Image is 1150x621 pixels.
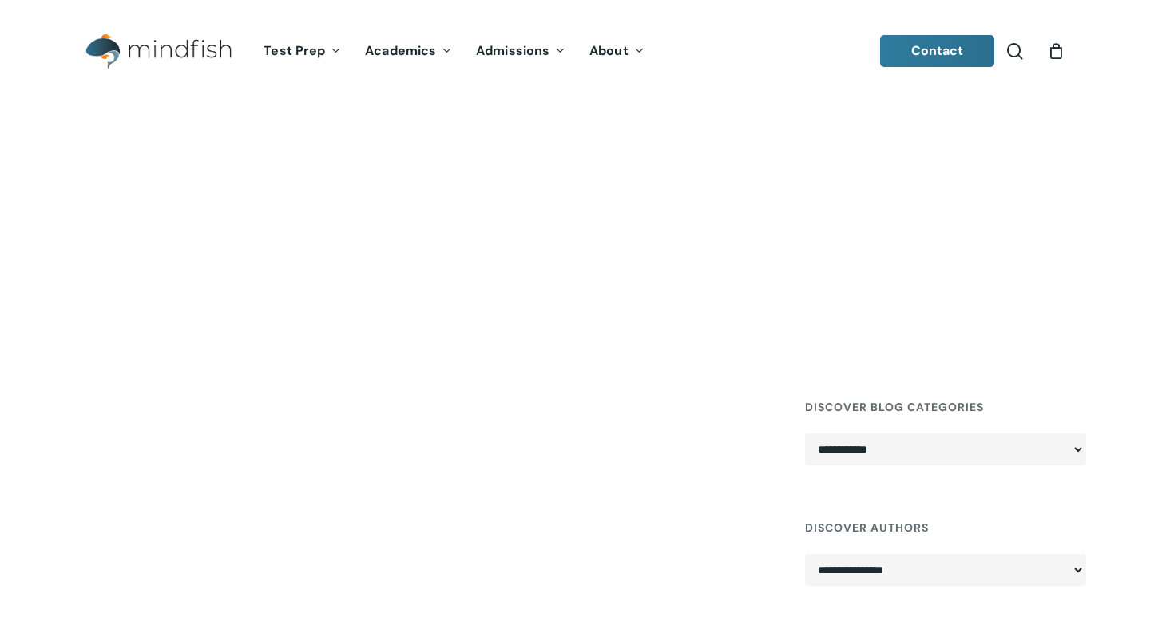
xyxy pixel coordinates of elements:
[464,45,577,58] a: Admissions
[476,42,549,59] span: Admissions
[353,45,464,58] a: Academics
[64,171,145,196] span: Category
[805,513,1086,542] h4: Discover Authors
[252,45,353,58] a: Test Prep
[64,22,1086,81] header: Main Menu
[589,42,629,59] span: About
[805,393,1086,421] h4: Discover Blog Categories
[264,42,325,59] span: Test Prep
[252,22,656,81] nav: Main Menu
[365,42,436,59] span: Academics
[577,45,656,58] a: About
[64,196,1086,230] h1: Study Skills
[880,35,995,67] a: Contact
[911,42,964,59] span: Contact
